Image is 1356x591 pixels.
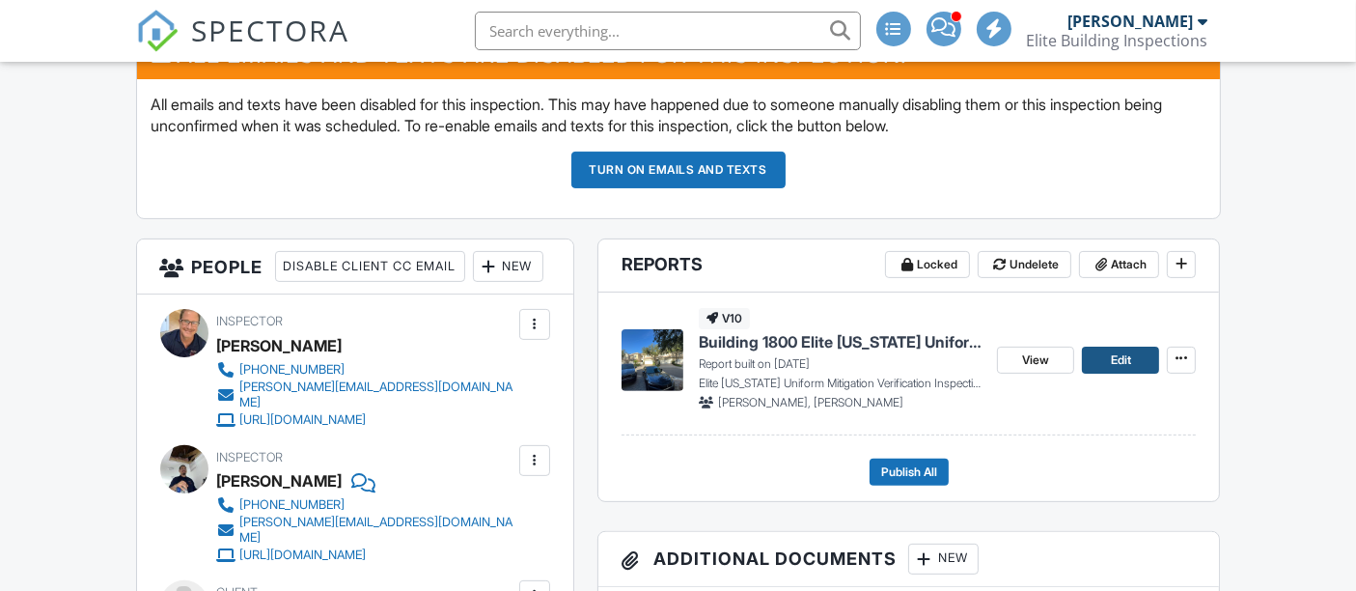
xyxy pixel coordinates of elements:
[217,515,514,546] a: [PERSON_NAME][EMAIL_ADDRESS][DOMAIN_NAME]
[1027,31,1208,50] div: Elite Building Inspections
[240,412,367,428] div: [URL][DOMAIN_NAME]
[217,450,284,464] span: Inspector
[136,10,179,52] img: The Best Home Inspection Software - Spectora
[598,532,1220,587] h3: Additional Documents
[1068,12,1194,31] div: [PERSON_NAME]
[473,251,543,282] div: New
[192,10,350,50] span: SPECTORA
[240,497,346,513] div: [PHONE_NUMBER]
[217,331,343,360] div: [PERSON_NAME]
[275,251,465,282] div: Disable Client CC Email
[571,152,786,188] button: Turn on emails and texts
[240,515,514,546] div: [PERSON_NAME][EMAIL_ADDRESS][DOMAIN_NAME]
[908,544,979,575] div: New
[217,410,514,430] a: [URL][DOMAIN_NAME]
[240,380,514,410] div: [PERSON_NAME][EMAIL_ADDRESS][DOMAIN_NAME]
[217,314,284,328] span: Inspector
[217,380,514,410] a: [PERSON_NAME][EMAIL_ADDRESS][DOMAIN_NAME]
[137,239,573,295] h3: People
[217,495,514,515] a: [PHONE_NUMBER]
[475,12,861,50] input: Search everything...
[240,362,346,378] div: [PHONE_NUMBER]
[152,94,1205,137] p: All emails and texts have been disabled for this inspection. This may have happened due to someon...
[217,466,343,495] div: [PERSON_NAME]
[217,360,514,380] a: [PHONE_NUMBER]
[136,26,350,67] a: SPECTORA
[217,546,514,565] a: [URL][DOMAIN_NAME]
[240,548,367,563] div: [URL][DOMAIN_NAME]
